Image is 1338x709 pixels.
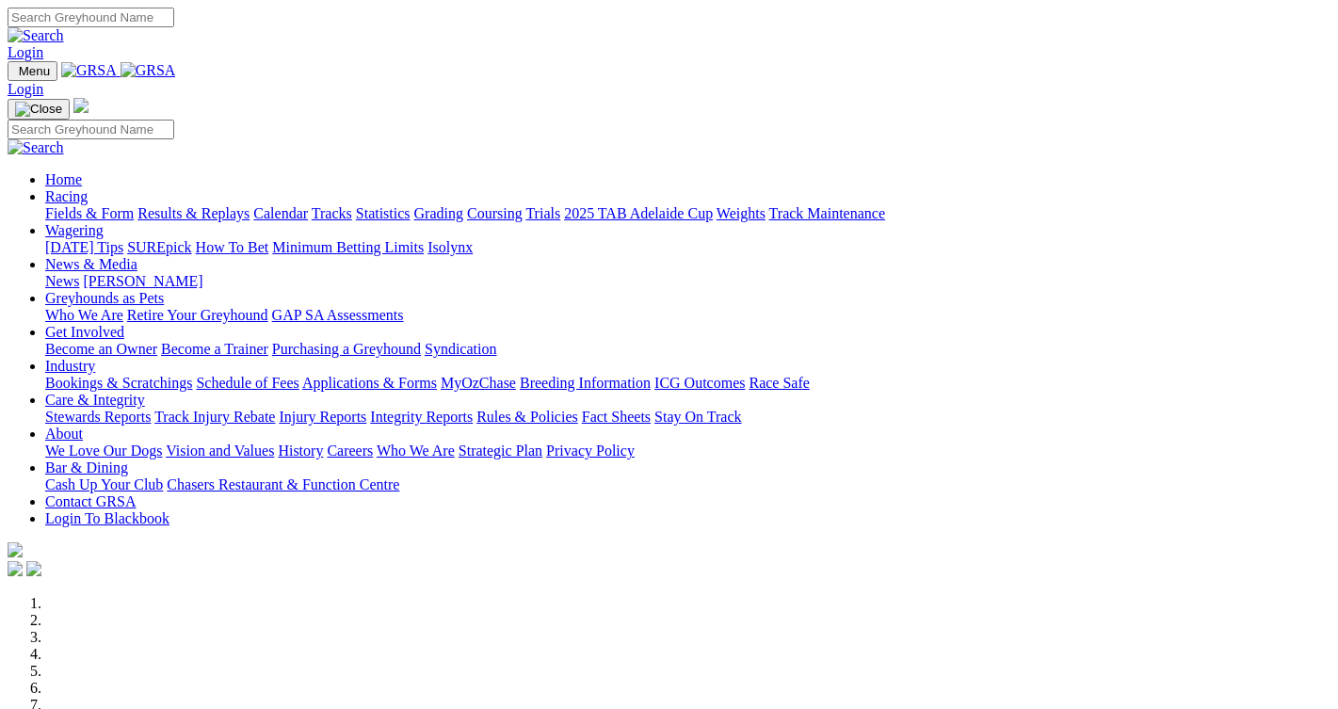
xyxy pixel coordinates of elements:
[45,510,169,526] a: Login To Blackbook
[154,409,275,425] a: Track Injury Rebate
[272,341,421,357] a: Purchasing a Greyhound
[45,459,128,475] a: Bar & Dining
[45,171,82,187] a: Home
[8,61,57,81] button: Toggle navigation
[45,239,123,255] a: [DATE] Tips
[8,561,23,576] img: facebook.svg
[45,392,145,408] a: Care & Integrity
[520,375,651,391] a: Breeding Information
[8,542,23,557] img: logo-grsa-white.png
[45,307,123,323] a: Who We Are
[83,273,202,289] a: [PERSON_NAME]
[441,375,516,391] a: MyOzChase
[45,341,157,357] a: Become an Owner
[272,307,404,323] a: GAP SA Assessments
[45,239,1330,256] div: Wagering
[45,493,136,509] a: Contact GRSA
[749,375,809,391] a: Race Safe
[467,205,523,221] a: Coursing
[8,99,70,120] button: Toggle navigation
[459,443,542,459] a: Strategic Plan
[769,205,885,221] a: Track Maintenance
[167,476,399,492] a: Chasers Restaurant & Function Centre
[8,44,43,60] a: Login
[525,205,560,221] a: Trials
[45,375,192,391] a: Bookings & Scratchings
[73,98,89,113] img: logo-grsa-white.png
[8,120,174,139] input: Search
[166,443,274,459] a: Vision and Values
[45,307,1330,324] div: Greyhounds as Pets
[15,102,62,117] img: Close
[717,205,766,221] a: Weights
[196,239,269,255] a: How To Bet
[302,375,437,391] a: Applications & Forms
[546,443,635,459] a: Privacy Policy
[45,205,1330,222] div: Racing
[476,409,578,425] a: Rules & Policies
[45,290,164,306] a: Greyhounds as Pets
[425,341,496,357] a: Syndication
[161,341,268,357] a: Become a Trainer
[45,476,1330,493] div: Bar & Dining
[272,239,424,255] a: Minimum Betting Limits
[654,409,741,425] a: Stay On Track
[45,358,95,374] a: Industry
[8,139,64,156] img: Search
[45,375,1330,392] div: Industry
[45,476,163,492] a: Cash Up Your Club
[356,205,411,221] a: Statistics
[45,341,1330,358] div: Get Involved
[196,375,298,391] a: Schedule of Fees
[8,27,64,44] img: Search
[253,205,308,221] a: Calendar
[564,205,713,221] a: 2025 TAB Adelaide Cup
[45,205,134,221] a: Fields & Form
[8,81,43,97] a: Login
[45,273,79,289] a: News
[45,443,162,459] a: We Love Our Dogs
[414,205,463,221] a: Grading
[45,188,88,204] a: Racing
[61,62,117,79] img: GRSA
[370,409,473,425] a: Integrity Reports
[45,409,1330,426] div: Care & Integrity
[279,409,366,425] a: Injury Reports
[45,409,151,425] a: Stewards Reports
[427,239,473,255] a: Isolynx
[45,222,104,238] a: Wagering
[121,62,176,79] img: GRSA
[45,273,1330,290] div: News & Media
[19,64,50,78] span: Menu
[327,443,373,459] a: Careers
[654,375,745,391] a: ICG Outcomes
[45,256,137,272] a: News & Media
[127,239,191,255] a: SUREpick
[45,324,124,340] a: Get Involved
[45,443,1330,459] div: About
[45,426,83,442] a: About
[127,307,268,323] a: Retire Your Greyhound
[26,561,41,576] img: twitter.svg
[8,8,174,27] input: Search
[278,443,323,459] a: History
[137,205,250,221] a: Results & Replays
[312,205,352,221] a: Tracks
[582,409,651,425] a: Fact Sheets
[377,443,455,459] a: Who We Are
